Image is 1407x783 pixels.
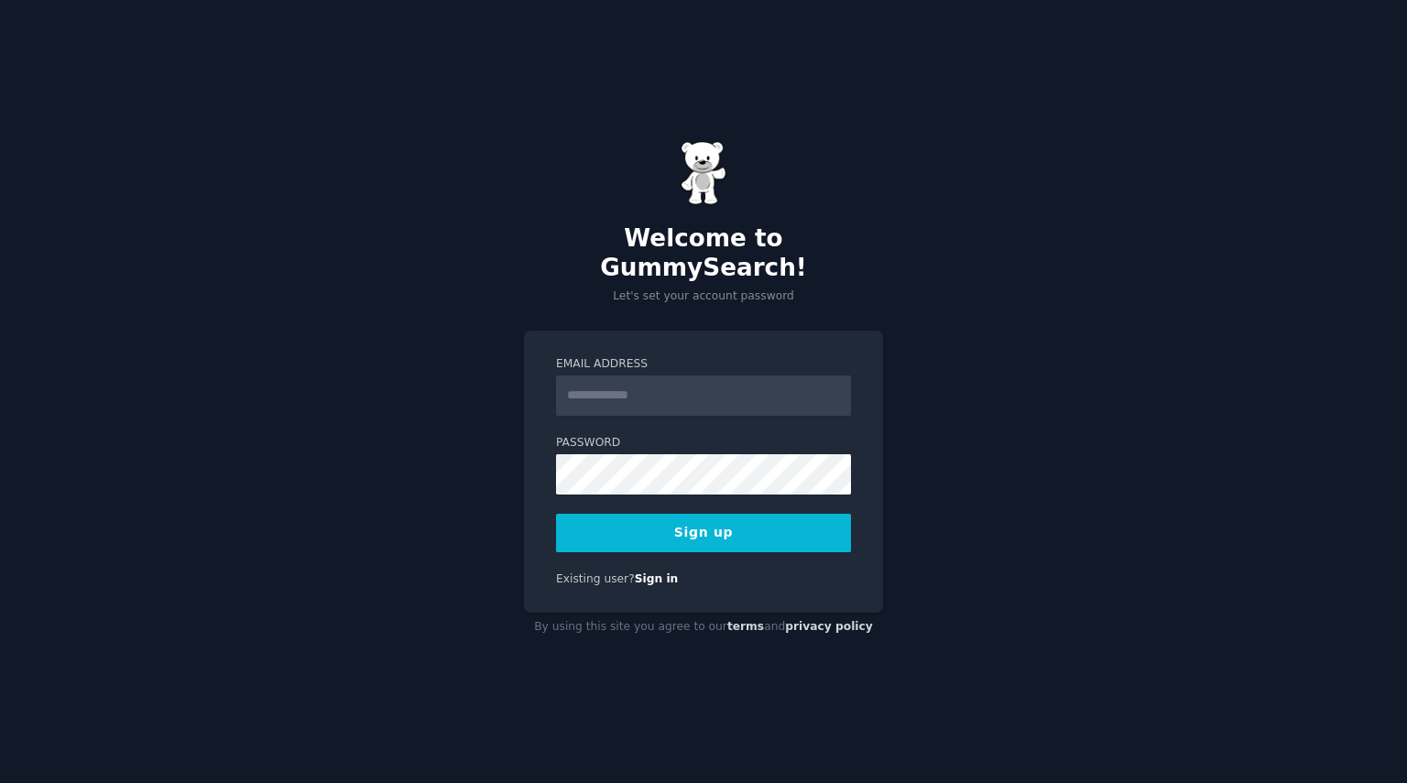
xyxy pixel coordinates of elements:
[785,620,873,633] a: privacy policy
[524,224,883,282] h2: Welcome to GummySearch!
[556,435,851,451] label: Password
[556,514,851,552] button: Sign up
[556,356,851,373] label: Email Address
[524,288,883,305] p: Let's set your account password
[681,141,726,205] img: Gummy Bear
[727,620,764,633] a: terms
[635,572,679,585] a: Sign in
[556,572,635,585] span: Existing user?
[524,613,883,642] div: By using this site you agree to our and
